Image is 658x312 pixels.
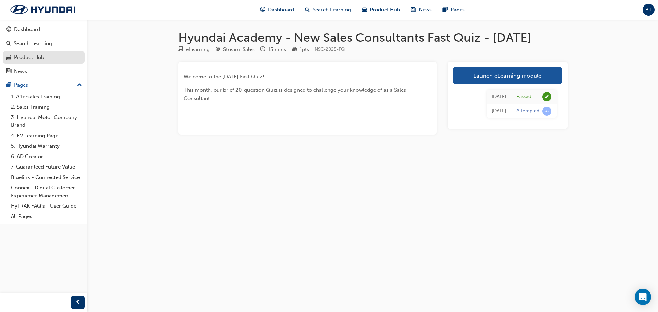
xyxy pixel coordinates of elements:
span: learningRecordVerb_ATTEMPT-icon [542,107,551,116]
div: Attempted [516,108,539,114]
button: BT [643,4,655,16]
a: 5. Hyundai Warranty [8,141,85,151]
span: pages-icon [443,5,448,14]
div: Stream [215,45,255,54]
div: Open Intercom Messenger [635,289,651,305]
h1: Hyundai Academy - New Sales Consultants Fast Quiz - [DATE] [178,30,568,45]
a: All Pages [8,211,85,222]
div: Search Learning [14,40,52,48]
a: Dashboard [3,23,85,36]
span: News [419,6,432,14]
div: Passed [516,93,531,100]
span: Learning resource code [315,46,345,52]
a: 2. Sales Training [8,102,85,112]
div: Pages [14,81,28,89]
span: car-icon [6,54,11,61]
a: pages-iconPages [437,3,470,17]
a: Product Hub [3,51,85,64]
a: guage-iconDashboard [255,3,300,17]
div: eLearning [186,46,210,53]
span: This month, our brief 20-question Quiz is designed to challenge your knowledge of as a Sales Cons... [184,87,407,101]
a: news-iconNews [405,3,437,17]
div: 15 mins [268,46,286,53]
span: news-icon [6,68,11,75]
span: BT [645,6,652,14]
a: 6. AD Creator [8,151,85,162]
span: learningRecordVerb_PASS-icon [542,92,551,101]
span: Product Hub [370,6,400,14]
span: car-icon [362,5,367,14]
a: News [3,65,85,78]
a: Search Learning [3,37,85,50]
span: news-icon [411,5,416,14]
span: podium-icon [292,47,297,53]
a: 3. Hyundai Motor Company Brand [8,112,85,130]
span: target-icon [215,47,220,53]
a: Connex - Digital Customer Experience Management [8,183,85,201]
div: Duration [260,45,286,54]
span: guage-icon [260,5,265,14]
div: Dashboard [14,26,40,34]
a: 1. Aftersales Training [8,91,85,102]
a: Launch eLearning module [453,67,562,84]
span: prev-icon [75,298,81,307]
a: HyTRAK FAQ's - User Guide [8,201,85,211]
div: 1 pts [300,46,309,53]
button: Pages [3,79,85,91]
div: Fri Feb 14 2025 10:08:25 GMT+1100 (Australian Eastern Daylight Time) [492,93,506,101]
button: DashboardSearch LearningProduct HubNews [3,22,85,79]
span: search-icon [305,5,310,14]
a: car-iconProduct Hub [356,3,405,17]
a: 4. EV Learning Page [8,130,85,141]
span: learningResourceType_ELEARNING-icon [178,47,183,53]
span: Dashboard [268,6,294,14]
a: Bluelink - Connected Service [8,172,85,183]
span: guage-icon [6,27,11,33]
span: clock-icon [260,47,265,53]
div: Stream: Sales [223,46,255,53]
span: Welcome to the [DATE] Fast Quiz! [184,74,264,80]
span: Search Learning [313,6,351,14]
span: up-icon [77,81,82,90]
div: Type [178,45,210,54]
span: search-icon [6,41,11,47]
img: Trak [3,2,82,17]
div: News [14,67,27,75]
span: pages-icon [6,82,11,88]
div: Points [292,45,309,54]
span: Pages [451,6,465,14]
a: search-iconSearch Learning [300,3,356,17]
div: Product Hub [14,53,44,61]
a: 7. Guaranteed Future Value [8,162,85,172]
div: Fri Feb 14 2025 09:59:22 GMT+1100 (Australian Eastern Daylight Time) [492,107,506,115]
